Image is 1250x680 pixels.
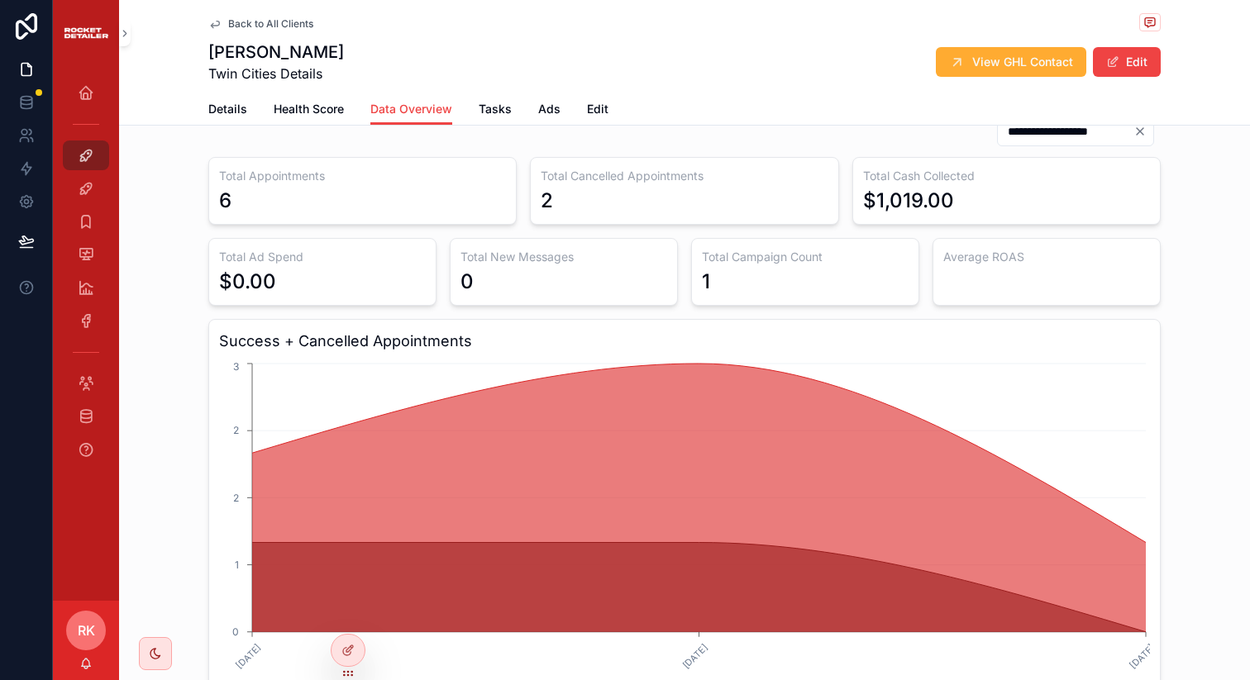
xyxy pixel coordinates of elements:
h3: Average ROAS [943,249,1150,265]
span: Ads [538,101,561,117]
span: Tasks [479,101,512,117]
a: Health Score [274,94,344,127]
div: $0.00 [219,269,276,295]
tspan: 2 [233,424,239,436]
h3: Total Cash Collected [863,168,1150,184]
span: RK [78,621,95,640]
button: Clear [1133,125,1153,138]
tspan: 1 [235,559,239,571]
text: [DATE] [680,641,710,671]
text: [DATE] [233,641,263,671]
h1: [PERSON_NAME] [208,40,344,64]
h3: Success + Cancelled Appointments [219,330,1150,353]
tspan: 2 [233,492,239,504]
div: chart [219,359,1150,677]
a: Details [208,94,247,127]
span: Health Score [274,101,344,117]
div: scrollable content [53,66,119,486]
tspan: 3 [233,360,239,373]
div: 6 [219,188,231,214]
text: [DATE] [1127,641,1157,671]
h3: Total Cancelled Appointments [541,168,828,184]
h3: Total Appointments [219,168,506,184]
span: Details [208,101,247,117]
a: Back to All Clients [208,17,313,31]
a: Data Overview [370,94,452,126]
h3: Total New Messages [460,249,667,265]
span: View GHL Contact [972,54,1073,70]
div: 0 [460,269,474,295]
button: View GHL Contact [936,47,1086,77]
a: Edit [587,94,608,127]
a: Ads [538,94,561,127]
h3: Total Ad Spend [219,249,426,265]
div: 2 [541,188,553,214]
h3: Total Campaign Count [702,249,909,265]
tspan: 0 [232,625,239,638]
span: Back to All Clients [228,17,313,31]
button: Edit [1093,47,1161,77]
span: Edit [587,101,608,117]
a: Tasks [479,94,512,127]
div: 1 [702,269,710,295]
img: App logo [63,23,109,43]
div: $1,019.00 [863,188,954,214]
span: Twin Cities Details [208,64,344,83]
span: Data Overview [370,101,452,117]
